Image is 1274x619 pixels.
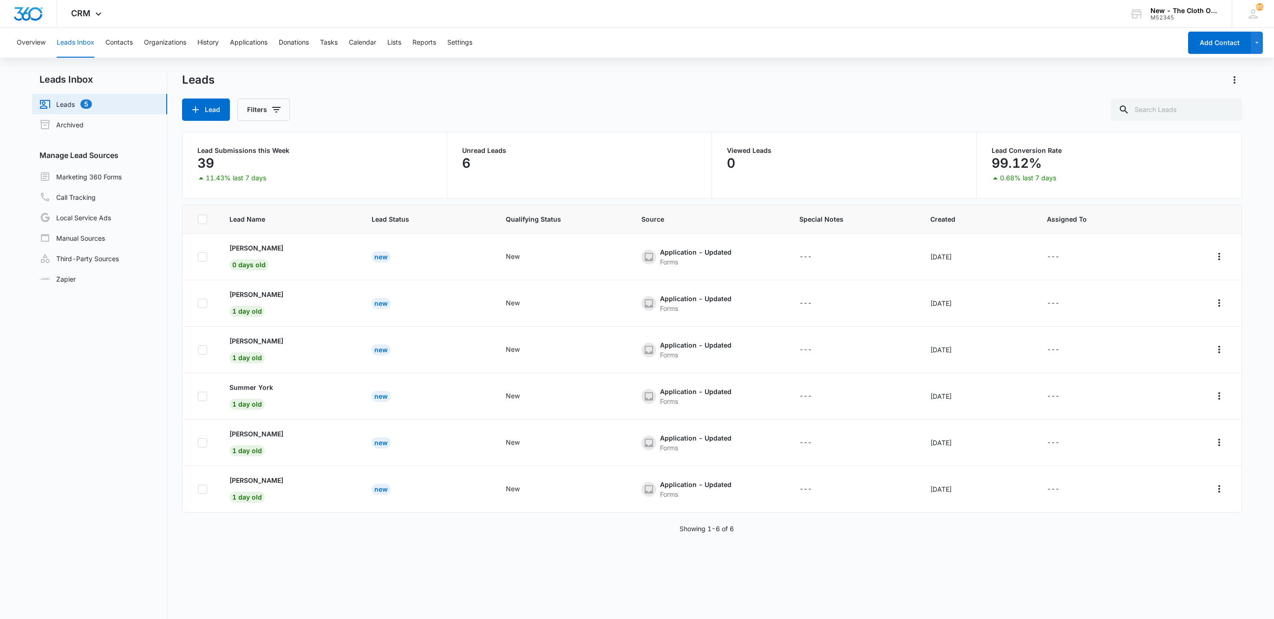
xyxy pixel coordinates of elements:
[799,484,829,495] div: - - Select to Edit Field
[992,156,1042,171] p: 99.12%
[229,382,273,392] p: Summer York
[506,344,520,354] div: New
[1047,251,1059,263] div: ---
[1047,344,1076,356] div: - - Select to Edit Field
[372,298,391,309] div: New
[144,28,186,58] button: Organizations
[506,344,536,356] div: - - Select to Edit Field
[506,298,536,309] div: - - Select to Edit Field
[1212,481,1227,496] button: Actions
[39,171,122,182] a: Marketing 360 Forms
[799,251,812,263] div: ---
[1212,296,1227,310] button: Actions
[506,437,536,448] div: - - Select to Edit Field
[1047,214,1087,224] span: Assigned To
[17,28,46,58] button: Overview
[230,28,268,58] button: Applications
[1111,99,1242,121] input: Search Leads
[1212,249,1227,264] button: Actions
[1047,391,1076,402] div: - - Select to Edit Field
[39,274,76,284] a: Zapier
[229,336,283,362] a: [PERSON_NAME]1 day old
[506,251,520,261] div: New
[32,150,167,161] h3: Manage Lead Sources
[372,437,391,448] div: New
[799,437,812,448] div: ---
[229,475,283,485] p: [PERSON_NAME]
[930,345,1025,355] div: [DATE]
[799,298,812,309] div: ---
[57,28,94,58] button: Leads Inbox
[229,306,265,317] span: 1 day old
[372,392,391,400] a: New
[727,147,961,154] p: Viewed Leads
[660,480,732,489] div: Application - Updated
[727,156,735,171] p: 0
[930,298,1025,308] div: [DATE]
[105,28,133,58] button: Contacts
[372,251,391,263] div: New
[799,391,812,402] div: ---
[1047,484,1076,495] div: - - Select to Edit Field
[930,484,1025,494] div: [DATE]
[660,294,732,303] div: Application - Updated
[930,252,1025,262] div: [DATE]
[447,28,472,58] button: Settings
[462,147,697,154] p: Unread Leads
[229,336,300,363] div: - - Select to Edit Field
[229,214,336,224] span: Lead Name
[1188,32,1251,54] button: Add Contact
[229,475,300,503] div: - - Select to Edit Field
[372,299,391,307] a: New
[39,119,84,130] a: Archived
[1256,3,1263,11] div: notifications count
[39,232,105,244] a: Manual Sources
[641,433,748,453] div: - - Select to Edit Field
[182,73,215,87] h1: Leads
[506,391,536,402] div: - - Select to Edit Field
[799,437,829,448] div: - - Select to Edit Field
[229,243,283,269] a: [PERSON_NAME]0 days old
[506,484,536,495] div: - - Select to Edit Field
[39,253,119,264] a: Third-Party Sources
[992,147,1227,154] p: Lead Conversion Rate
[660,433,732,443] div: Application - Updated
[1047,251,1076,263] div: - - Select to Edit Field
[930,391,1025,401] div: [DATE]
[182,99,230,121] button: Lead
[1047,298,1059,309] div: ---
[320,28,338,58] button: Tasks
[679,524,734,533] p: Showing 1-6 of 6
[229,429,283,439] p: [PERSON_NAME]
[660,247,732,257] div: Application - Updated
[799,391,829,402] div: - - Select to Edit Field
[372,253,391,261] a: New
[641,340,748,360] div: - - Select to Edit Field
[660,257,732,267] div: Forms
[641,214,764,224] span: Source
[799,298,829,309] div: - - Select to Edit Field
[641,387,748,406] div: - - Select to Edit Field
[660,340,732,350] div: Application - Updated
[39,212,111,223] a: Local Service Ads
[229,382,273,408] a: Summer York1 day old
[506,214,619,224] span: Qualifying Status
[506,437,520,447] div: New
[372,485,391,493] a: New
[1227,72,1242,87] button: Actions
[660,396,732,406] div: Forms
[1150,14,1218,21] div: account id
[229,399,265,410] span: 1 day old
[412,28,436,58] button: Reports
[641,294,748,313] div: - - Select to Edit Field
[372,484,391,495] div: New
[229,290,283,299] p: [PERSON_NAME]
[372,346,391,354] a: New
[229,475,283,501] a: [PERSON_NAME]1 day old
[799,214,908,224] span: Special Notes
[930,438,1025,448] div: [DATE]
[660,443,732,453] div: Forms
[229,352,265,363] span: 1 day old
[660,303,732,313] div: Forms
[229,243,283,253] p: [PERSON_NAME]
